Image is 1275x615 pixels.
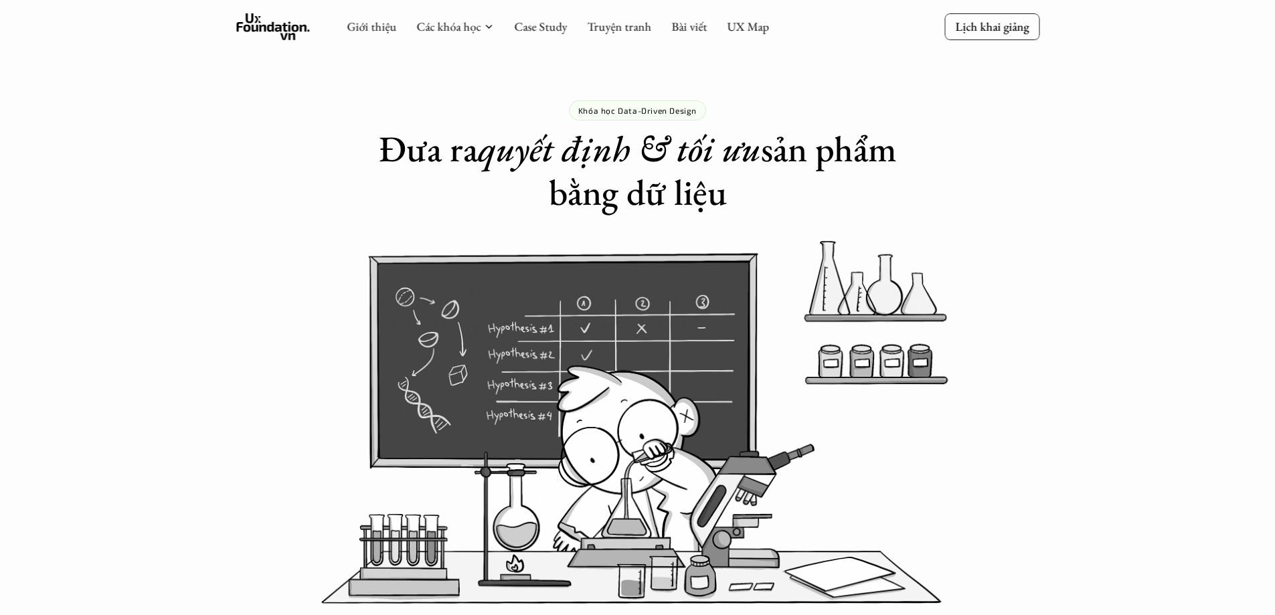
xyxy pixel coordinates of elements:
[587,19,651,34] a: Truyện tranh
[370,127,906,214] h1: Đưa ra sản phẩm bằng dữ liệu
[347,19,396,34] a: Giới thiệu
[944,13,1039,39] a: Lịch khai giảng
[514,19,567,34] a: Case Study
[478,125,761,172] em: quyết định & tối ưu
[955,19,1029,34] p: Lịch khai giảng
[578,106,697,115] p: Khóa học Data-Driven Design
[727,19,769,34] a: UX Map
[416,19,481,34] a: Các khóa học
[671,19,707,34] a: Bài viết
